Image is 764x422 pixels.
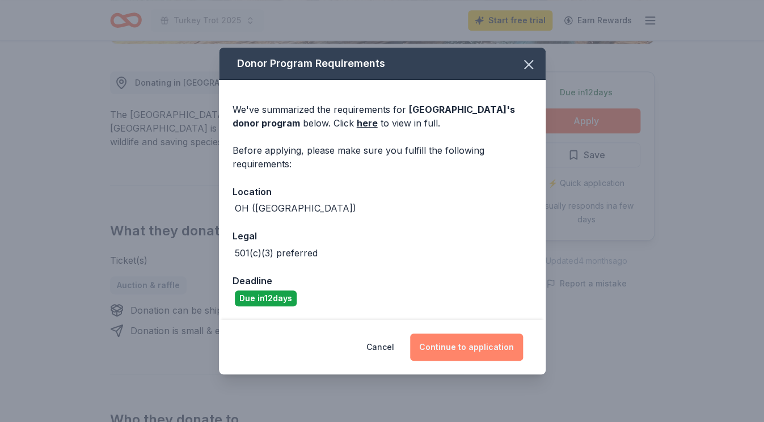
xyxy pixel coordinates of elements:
a: here [357,116,378,130]
div: Legal [233,229,532,243]
div: OH ([GEOGRAPHIC_DATA]) [235,201,356,215]
div: Deadline [233,273,532,288]
div: Before applying, please make sure you fulfill the following requirements: [233,144,532,171]
div: Location [233,184,532,199]
div: Due in 12 days [235,290,297,306]
div: We've summarized the requirements for below. Click to view in full. [233,103,532,130]
button: Continue to application [410,334,523,361]
div: Donor Program Requirements [219,48,546,80]
button: Cancel [366,334,394,361]
div: 501(c)(3) preferred [235,246,318,260]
